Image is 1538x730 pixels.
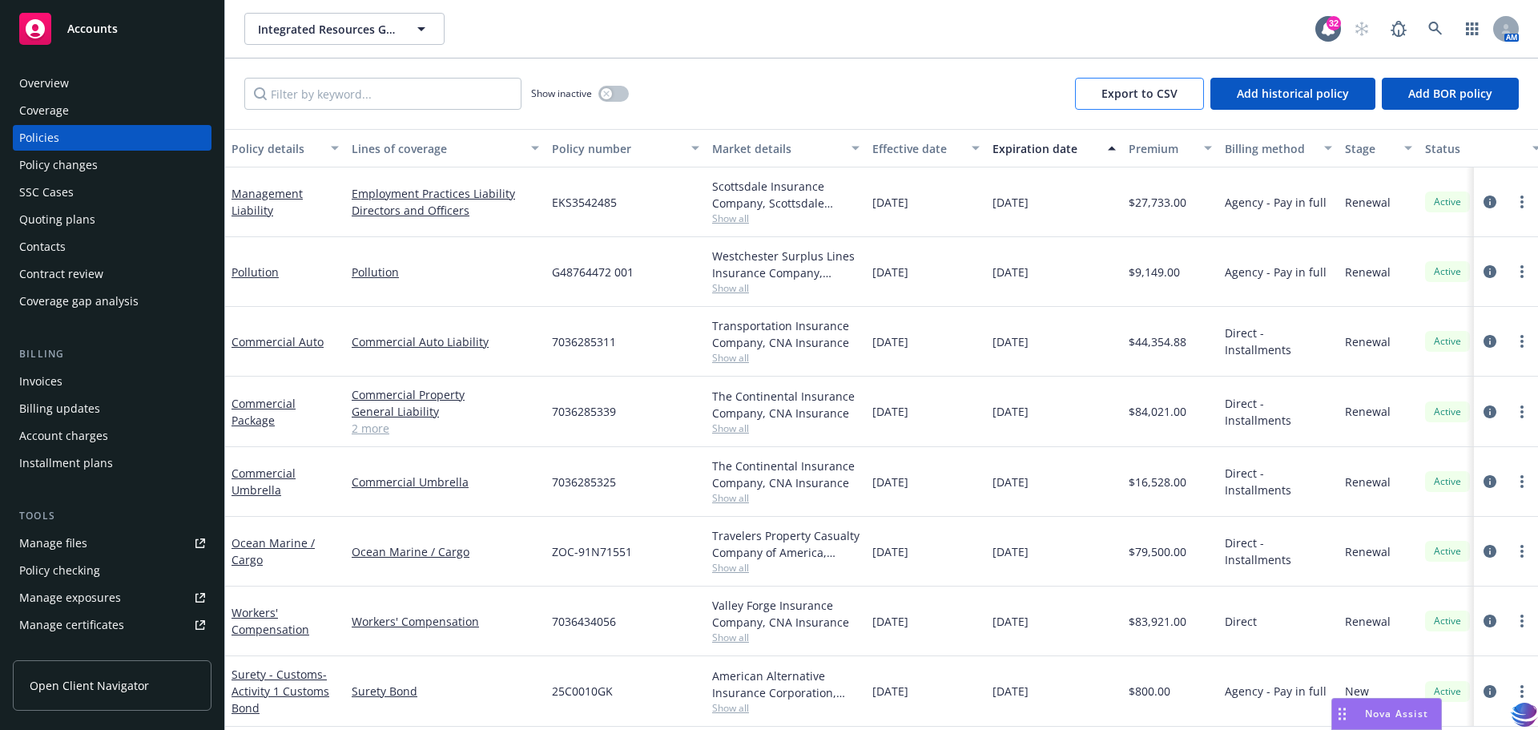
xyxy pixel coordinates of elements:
[1408,86,1492,101] span: Add BOR policy
[1129,474,1186,490] span: $16,528.00
[872,683,908,700] span: [DATE]
[872,403,908,420] span: [DATE]
[712,631,860,644] span: Show all
[712,351,860,365] span: Show all
[992,474,1029,490] span: [DATE]
[872,140,962,157] div: Effective date
[352,420,539,437] a: 2 more
[1480,682,1500,701] a: circleInformation
[1480,332,1500,351] a: circleInformation
[992,683,1029,700] span: [DATE]
[1382,78,1519,110] button: Add BOR policy
[872,194,908,211] span: [DATE]
[1431,544,1464,559] span: Active
[1225,683,1327,700] span: Agency - Pay in full
[992,333,1029,350] span: [DATE]
[1431,405,1464,419] span: Active
[712,701,860,715] span: Show all
[1225,194,1327,211] span: Agency - Pay in full
[1431,334,1464,349] span: Active
[712,667,860,701] div: American Alternative Insurance Corporation, [GEOGRAPHIC_DATA] Re, [GEOGRAPHIC_DATA]
[992,613,1029,630] span: [DATE]
[232,667,329,716] a: Surety - Customs
[232,140,321,157] div: Policy details
[1480,611,1500,631] a: circleInformation
[13,6,211,51] a: Accounts
[19,234,66,260] div: Contacts
[1346,13,1378,45] a: Start snowing
[232,334,324,349] a: Commercial Auto
[13,450,211,476] a: Installment plans
[1218,129,1339,167] button: Billing method
[1129,683,1170,700] span: $800.00
[1345,333,1391,350] span: Renewal
[19,98,69,123] div: Coverage
[1431,614,1464,628] span: Active
[19,396,100,421] div: Billing updates
[1512,682,1532,701] a: more
[712,458,860,491] div: The Continental Insurance Company, CNA Insurance
[1480,472,1500,491] a: circleInformation
[712,178,860,212] div: Scottsdale Insurance Company, Scottsdale Insurance Company (Nationwide), Burns & [PERSON_NAME]
[1225,140,1315,157] div: Billing method
[13,346,211,362] div: Billing
[1512,542,1532,561] a: more
[1129,333,1186,350] span: $44,354.88
[1129,264,1180,280] span: $9,149.00
[19,585,121,611] div: Manage exposures
[352,613,539,630] a: Workers' Compensation
[13,179,211,205] a: SSC Cases
[1480,262,1500,281] a: circleInformation
[30,677,149,694] span: Open Client Navigator
[1339,129,1419,167] button: Stage
[1425,140,1523,157] div: Status
[1225,465,1332,498] span: Direct - Installments
[1327,16,1341,30] div: 32
[352,333,539,350] a: Commercial Auto Liability
[1480,542,1500,561] a: circleInformation
[13,585,211,611] a: Manage exposures
[872,264,908,280] span: [DATE]
[712,561,860,575] span: Show all
[352,683,539,700] a: Surety Bond
[1345,613,1391,630] span: Renewal
[13,288,211,314] a: Coverage gap analysis
[1225,325,1332,358] span: Direct - Installments
[1225,534,1332,568] span: Direct - Installments
[352,202,539,219] a: Directors and Officers
[1512,611,1532,631] a: more
[1512,262,1532,281] a: more
[13,369,211,394] a: Invoices
[1129,543,1186,560] span: $79,500.00
[352,474,539,490] a: Commercial Umbrella
[1129,194,1186,211] span: $27,733.00
[992,140,1098,157] div: Expiration date
[232,466,296,498] a: Commercial Umbrella
[232,605,309,637] a: Workers' Compensation
[1511,700,1538,730] img: svg+xml;base64,PHN2ZyB3aWR0aD0iMzQiIGhlaWdodD0iMzQiIHZpZXdCb3g9IjAgMCAzNCAzNCIgZmlsbD0ibm9uZSIgeG...
[1225,264,1327,280] span: Agency - Pay in full
[19,450,113,476] div: Installment plans
[712,140,842,157] div: Market details
[352,403,539,420] a: General Liability
[19,530,87,556] div: Manage files
[552,140,682,157] div: Policy number
[232,186,303,218] a: Management Liability
[1345,683,1369,700] span: New
[13,71,211,96] a: Overview
[992,543,1029,560] span: [DATE]
[552,264,634,280] span: G48764472 001
[546,129,706,167] button: Policy number
[1075,78,1204,110] button: Export to CSV
[1345,403,1391,420] span: Renewal
[352,140,521,157] div: Lines of coverage
[13,612,211,638] a: Manage certificates
[232,396,296,428] a: Commercial Package
[872,543,908,560] span: [DATE]
[1345,140,1395,157] div: Stage
[706,129,866,167] button: Market details
[986,129,1122,167] button: Expiration date
[232,264,279,280] a: Pollution
[1101,86,1178,101] span: Export to CSV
